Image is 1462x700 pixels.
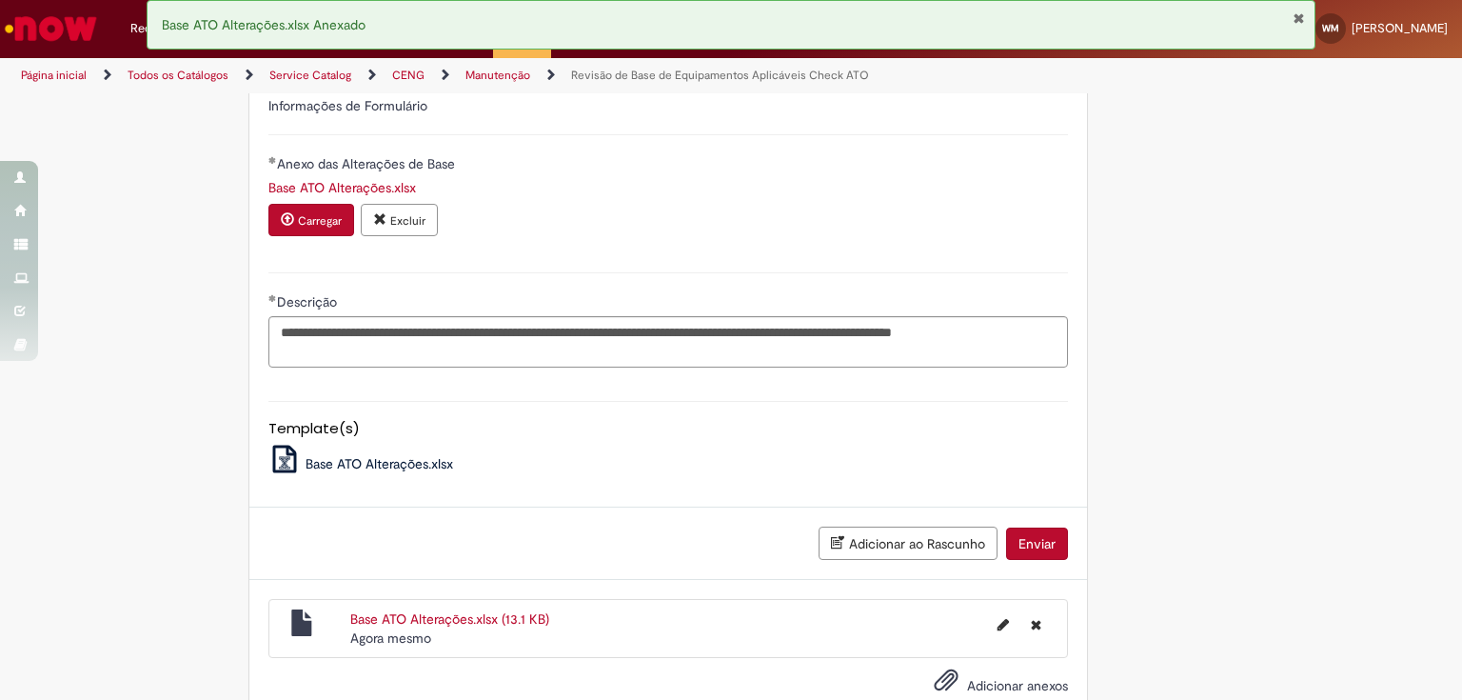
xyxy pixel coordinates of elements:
[130,19,197,38] span: Requisições
[128,68,228,83] a: Todos os Catálogos
[390,213,425,229] small: Excluir
[2,10,100,48] img: ServiceNow
[392,68,425,83] a: CENG
[268,421,1068,437] h5: Template(s)
[277,155,459,172] span: Anexo das Alterações de Base
[1352,20,1448,36] span: [PERSON_NAME]
[14,58,960,93] ul: Trilhas de página
[268,316,1068,368] textarea: Descrição
[1322,22,1339,34] span: WM
[268,97,427,114] label: Informações de Formulário
[465,68,530,83] a: Manutenção
[306,455,453,472] span: Base ATO Alterações.xlsx
[350,610,549,628] a: Base ATO Alterações.xlsx (13.1 KB)
[350,630,431,647] time: 29/08/2025 14:21:24
[268,204,354,236] button: Carregar anexo de Anexo das Alterações de Base Required
[571,68,869,83] a: Revisão de Base de Equipamentos Aplicáveis Check ATO
[819,527,998,560] button: Adicionar ao Rascunho
[162,16,365,33] span: Base ATO Alterações.xlsx Anexado
[268,294,277,302] span: Obrigatório Preenchido
[361,204,438,236] button: Excluir anexo Base ATO Alterações.xlsx
[1006,528,1068,560] button: Enviar
[269,68,351,83] a: Service Catalog
[986,610,1020,640] button: Editar nome de arquivo Base ATO Alterações.xlsx
[298,213,342,229] small: Carregar
[21,68,87,83] a: Página inicial
[268,179,416,196] a: Download de Base ATO Alterações.xlsx
[967,677,1068,694] span: Adicionar anexos
[350,630,431,647] span: Agora mesmo
[1293,10,1305,26] button: Fechar Notificação
[1019,610,1053,640] button: Excluir Base ATO Alterações.xlsx
[277,293,341,310] span: Descrição
[268,156,277,164] span: Obrigatório Preenchido
[268,455,453,472] a: Base ATO Alterações.xlsx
